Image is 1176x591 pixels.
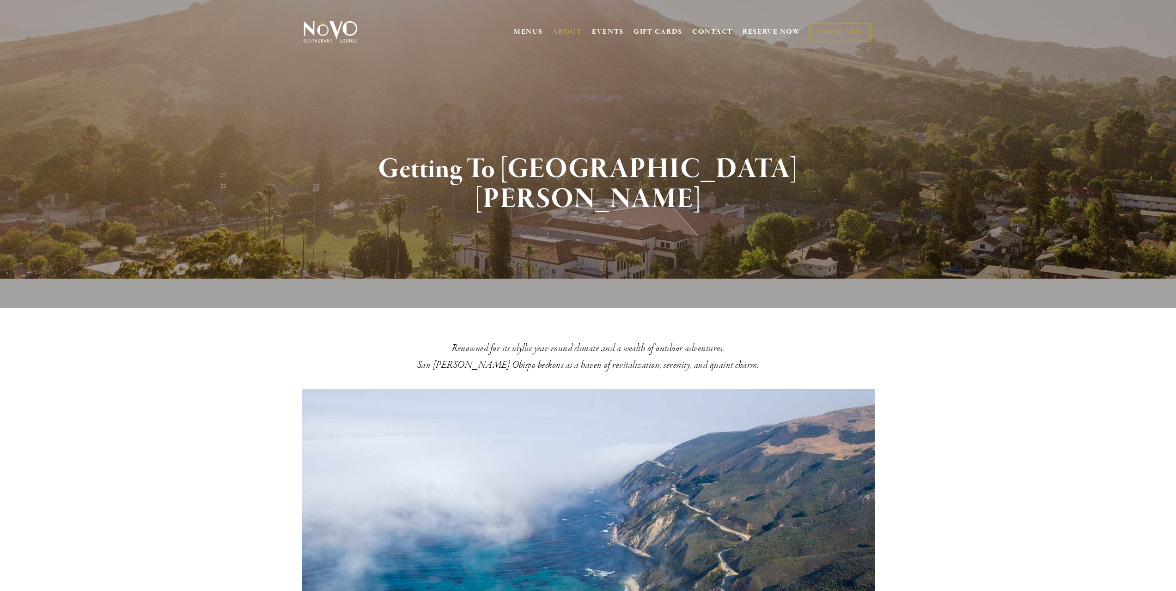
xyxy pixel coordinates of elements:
[592,27,624,37] a: EVENTS
[302,20,360,43] img: Novo Restaurant &amp; Lounge
[810,23,870,42] a: ORDER NOW
[514,27,543,37] a: MENUS
[692,23,733,41] a: CONTACT
[743,23,801,41] a: RESERVE NOW
[319,154,858,214] h1: Getting To [GEOGRAPHIC_DATA][PERSON_NAME]
[634,23,682,41] a: GIFT CARDS
[552,27,582,37] a: ABOUT
[417,342,759,372] em: Renowned for its idyllic year-round climate and a wealth of outdoor adventures, San [PERSON_NAME]...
